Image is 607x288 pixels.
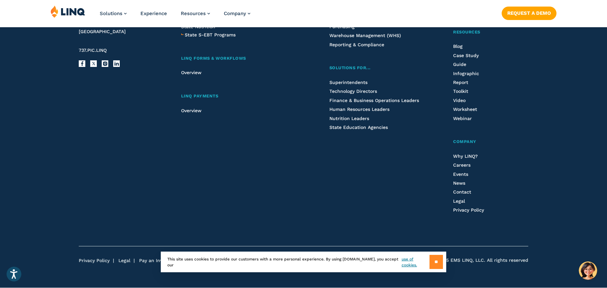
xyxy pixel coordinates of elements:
[453,30,480,34] span: Resources
[139,258,172,263] a: Pay an Invoice
[453,138,528,145] a: Company
[434,257,528,264] span: ©2025 EMS LINQ, LLC. All rights reserved
[181,93,219,98] span: LINQ Payments
[329,116,369,121] a: Nutrition Leaders
[181,108,201,113] a: Overview
[181,10,206,16] span: Resources
[181,10,210,16] a: Resources
[453,116,472,121] a: Webinar
[502,5,556,20] nav: Button Navigation
[453,154,478,159] a: Why LINQ?
[100,10,127,16] a: Solutions
[79,258,110,263] a: Privacy Policy
[118,258,130,263] a: Legal
[185,31,236,38] a: State S-EBT Programs
[453,71,479,76] a: Infographic
[181,93,296,100] a: LINQ Payments
[453,29,528,36] a: Resources
[329,80,367,85] a: Superintendents
[579,261,597,280] button: Hello, have a question? Let’s chat.
[502,7,556,20] a: Request a Demo
[329,42,384,47] a: Reporting & Compliance
[453,198,465,204] a: Legal
[185,32,236,37] span: State S-EBT Programs
[453,44,463,49] a: Blog
[453,180,465,186] a: News
[329,98,419,103] a: Finance & Business Operations Leaders
[453,162,471,168] a: Careers
[329,107,389,112] a: Human Resources Leaders
[90,60,97,67] a: X
[100,5,250,27] nav: Primary Navigation
[453,80,468,85] a: Report
[453,107,477,112] a: Worksheet
[453,98,466,103] a: Video
[140,10,167,16] a: Experience
[161,252,446,272] div: This site uses cookies to provide our customers with a more personal experience. By using [DOMAIN...
[453,53,479,58] a: Case Study
[453,89,468,94] a: Toolkit
[224,10,246,16] span: Company
[113,60,120,67] a: LinkedIn
[181,55,296,62] a: LINQ Forms & Workflows
[100,10,122,16] span: Solutions
[224,10,250,16] a: Company
[329,89,377,94] a: Technology Directors
[453,189,471,195] a: Contact
[453,139,476,144] span: Company
[453,207,484,213] a: Privacy Policy
[329,125,388,130] a: State Education Agencies
[329,33,401,38] a: Warehouse Management (WHS)
[79,60,85,67] a: Facebook
[181,56,246,61] span: LINQ Forms & Workflows
[402,256,429,268] a: use of cookies.
[102,60,108,67] a: Instagram
[51,5,85,18] img: LINQ | K‑12 Software
[453,62,466,67] a: Guide
[181,70,201,75] a: Overview
[453,172,468,177] a: Events
[79,48,107,53] span: 737.PIC.LINQ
